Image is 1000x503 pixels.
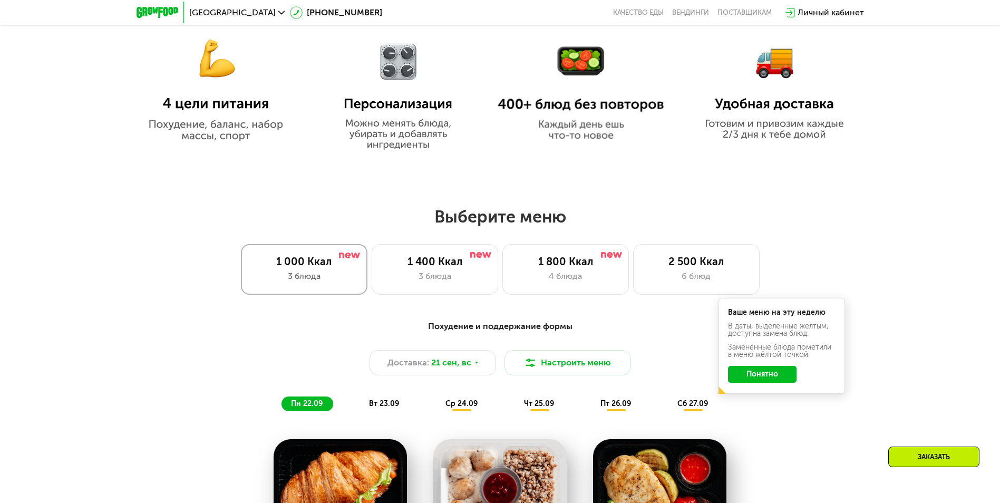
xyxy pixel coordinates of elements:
div: 3 блюда [252,270,356,283]
h2: Выберите меню [34,206,966,227]
span: пт 26.09 [600,399,631,408]
div: 1 400 Ккал [383,255,487,268]
div: В даты, выделенные желтым, доступна замена блюд. [728,323,836,337]
div: 4 блюда [513,270,618,283]
div: Заказать [888,447,979,467]
div: поставщикам [717,8,772,17]
div: Похудение и поддержание формы [188,320,812,333]
span: вт 23.09 [369,399,399,408]
div: 1 000 Ккал [252,255,356,268]
button: Понятно [728,366,797,383]
div: 3 блюда [383,270,487,283]
span: Доставка: [387,356,429,369]
div: Личный кабинет [798,6,864,19]
span: ср 24.09 [445,399,478,408]
div: 6 блюд [644,270,749,283]
div: Ваше меню на эту неделю [728,309,836,316]
a: [PHONE_NUMBER] [290,6,382,19]
div: Заменённые блюда пометили в меню жёлтой точкой. [728,344,836,359]
span: 21 сен, вс [431,356,471,369]
a: Качество еды [613,8,664,17]
span: [GEOGRAPHIC_DATA] [189,8,276,17]
span: пн 22.09 [291,399,323,408]
a: Вендинги [672,8,709,17]
div: 2 500 Ккал [644,255,749,268]
div: 1 800 Ккал [513,255,618,268]
button: Настроить меню [504,350,631,375]
span: сб 27.09 [677,399,708,408]
span: чт 25.09 [524,399,554,408]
